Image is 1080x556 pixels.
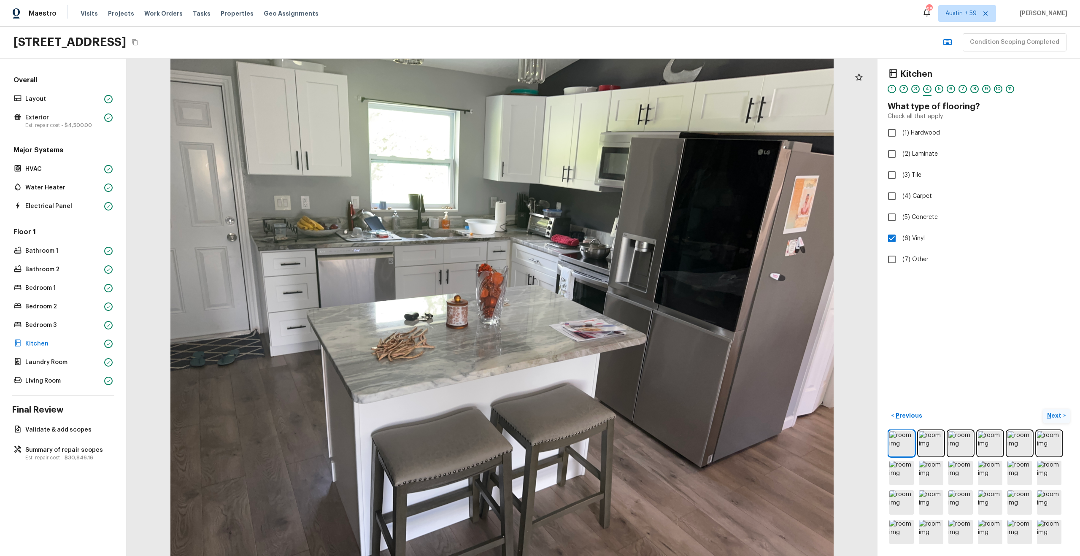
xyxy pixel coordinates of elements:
[900,69,932,80] h4: Kitchen
[889,431,914,456] img: room img
[947,85,955,93] div: 6
[889,520,914,544] img: room img
[25,426,109,434] p: Validate & add scopes
[948,520,973,544] img: room img
[902,171,921,179] span: (3) Tile
[894,411,922,420] p: Previous
[25,284,101,292] p: Bedroom 1
[108,9,134,18] span: Projects
[919,490,943,515] img: room img
[1007,520,1032,544] img: room img
[970,85,979,93] div: 8
[12,76,114,86] h5: Overall
[1043,409,1070,423] button: Next>
[899,85,908,93] div: 2
[978,431,1002,456] img: room img
[25,340,101,348] p: Kitchen
[25,247,101,255] p: Bathroom 1
[25,321,101,329] p: Bedroom 3
[65,455,93,460] span: $30,846.16
[25,302,101,311] p: Bedroom 2
[948,490,973,515] img: room img
[81,9,98,18] span: Visits
[29,9,57,18] span: Maestro
[889,490,914,515] img: room img
[889,461,914,485] img: room img
[25,184,101,192] p: Water Heater
[12,146,114,157] h5: Major Systems
[919,461,943,485] img: room img
[144,9,183,18] span: Work Orders
[193,11,211,16] span: Tasks
[919,431,943,456] img: room img
[911,85,920,93] div: 3
[13,35,126,50] h2: [STREET_ADDRESS]
[130,37,140,48] button: Copy Address
[982,85,991,93] div: 9
[25,446,109,454] p: Summary of repair scopes
[888,101,1070,112] h4: What type of flooring?
[902,129,940,137] span: (1) Hardwood
[888,85,896,93] div: 1
[65,123,92,128] span: $4,500.00
[25,358,101,367] p: Laundry Room
[948,461,973,485] img: room img
[12,227,114,238] h5: Floor 1
[221,9,254,18] span: Properties
[919,520,943,544] img: room img
[888,409,926,423] button: <Previous
[25,113,101,122] p: Exterior
[1016,9,1067,18] span: [PERSON_NAME]
[25,454,109,461] p: Est. repair cost -
[994,85,1002,93] div: 10
[888,112,944,121] p: Check all that apply.
[25,95,101,103] p: Layout
[923,85,931,93] div: 4
[264,9,319,18] span: Geo Assignments
[1007,431,1032,456] img: room img
[978,461,1002,485] img: room img
[958,85,967,93] div: 7
[902,150,938,158] span: (2) Laminate
[902,192,932,200] span: (4) Carpet
[1037,520,1061,544] img: room img
[948,431,973,456] img: room img
[902,255,929,264] span: (7) Other
[978,490,1002,515] img: room img
[25,122,101,129] p: Est. repair cost -
[25,165,101,173] p: HVAC
[926,5,932,13] div: 687
[1037,461,1061,485] img: room img
[935,85,943,93] div: 5
[25,377,101,385] p: Living Room
[945,9,977,18] span: Austin + 59
[1007,461,1032,485] img: room img
[978,520,1002,544] img: room img
[902,234,925,243] span: (6) Vinyl
[1007,490,1032,515] img: room img
[1037,490,1061,515] img: room img
[1037,431,1061,456] img: room img
[12,405,114,416] h4: Final Review
[25,265,101,274] p: Bathroom 2
[902,213,938,221] span: (5) Concrete
[25,202,101,211] p: Electrical Panel
[1047,411,1063,420] p: Next
[1006,85,1014,93] div: 11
